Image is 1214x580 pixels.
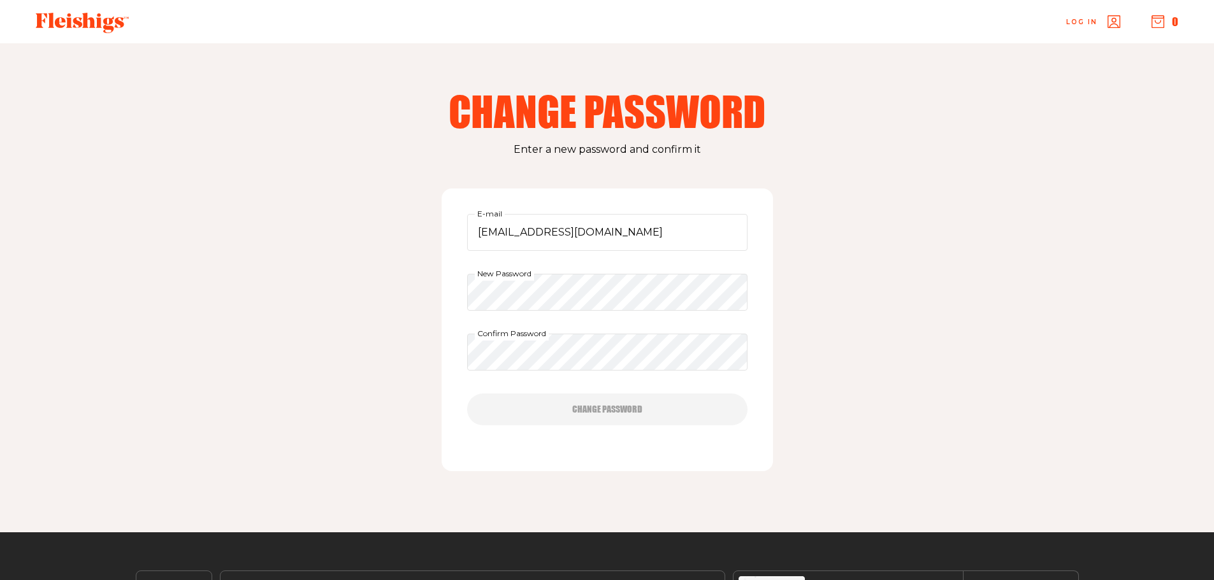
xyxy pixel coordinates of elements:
h2: Change Password [444,90,770,131]
label: New Password [475,267,534,281]
input: Confirm Password [467,334,748,371]
input: E-mail [467,214,748,251]
button: CHANGE PASSWORD [467,393,748,425]
p: Enter a new password and confirm it [136,141,1079,158]
label: Confirm Password [475,327,549,341]
a: Log in [1066,15,1120,28]
input: New Password [467,274,748,311]
label: E-mail [475,207,505,221]
button: 0 [1152,15,1178,29]
span: Log in [1066,17,1097,27]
